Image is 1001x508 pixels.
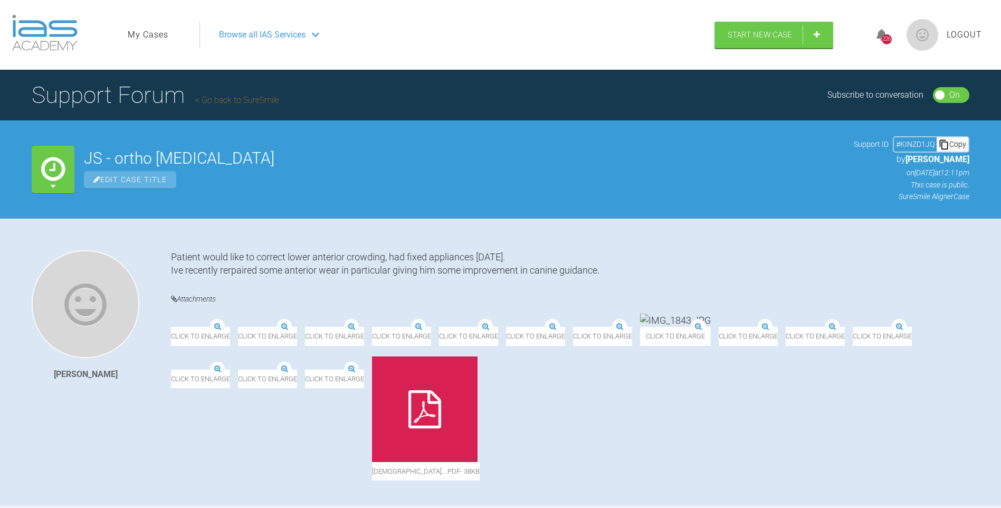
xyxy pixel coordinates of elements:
[171,327,230,345] span: Click to enlarge
[853,327,912,345] span: Click to enlarge
[947,28,982,42] a: Logout
[12,15,78,51] img: logo-light.3e3ef733.png
[171,250,969,277] div: Patient would like to correct lower anterior crowding, had fixed appliances [DATE]. Ive recently ...
[854,153,969,166] p: by
[937,137,968,151] div: Copy
[949,88,960,102] div: On
[305,370,364,388] span: Click to enlarge
[640,327,711,345] span: Click to enlarge
[506,327,565,345] span: Click to enlarge
[171,370,230,388] span: Click to enlarge
[854,138,889,150] span: Support ID
[439,327,498,345] span: Click to enlarge
[907,19,938,51] img: profile.png
[54,368,118,381] div: [PERSON_NAME]
[786,327,845,345] span: Click to enlarge
[905,154,969,164] span: [PERSON_NAME]
[854,191,969,202] p: SureSmile Aligner Case
[372,327,431,345] span: Click to enlarge
[238,327,297,345] span: Click to enlarge
[719,327,778,345] span: Click to enlarge
[894,138,937,150] div: # KINZD1JQ
[640,314,711,327] img: IMG_1843.JPG
[305,327,364,345] span: Click to enlarge
[171,293,969,306] h4: Attachments
[372,462,480,481] span: [DEMOGRAPHIC_DATA]….pdf - 38KB
[714,22,833,48] a: Start New Case
[573,327,632,345] span: Click to enlarge
[195,95,279,105] a: Go back to SureSmile
[854,167,969,178] p: on [DATE] at 12:11pm
[128,28,168,42] a: My Cases
[854,179,969,191] p: This case is public.
[84,150,844,166] h2: JS - ortho [MEDICAL_DATA]
[238,370,297,388] span: Click to enlarge
[32,77,279,114] h1: Support Forum
[882,34,892,44] div: 226
[219,28,306,42] span: Browse all IAS Services
[32,250,139,358] img: Gordon Campbell
[827,88,923,102] div: Subscribe to conversation
[84,171,176,189] span: Edit Case Title
[728,30,792,40] span: Start New Case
